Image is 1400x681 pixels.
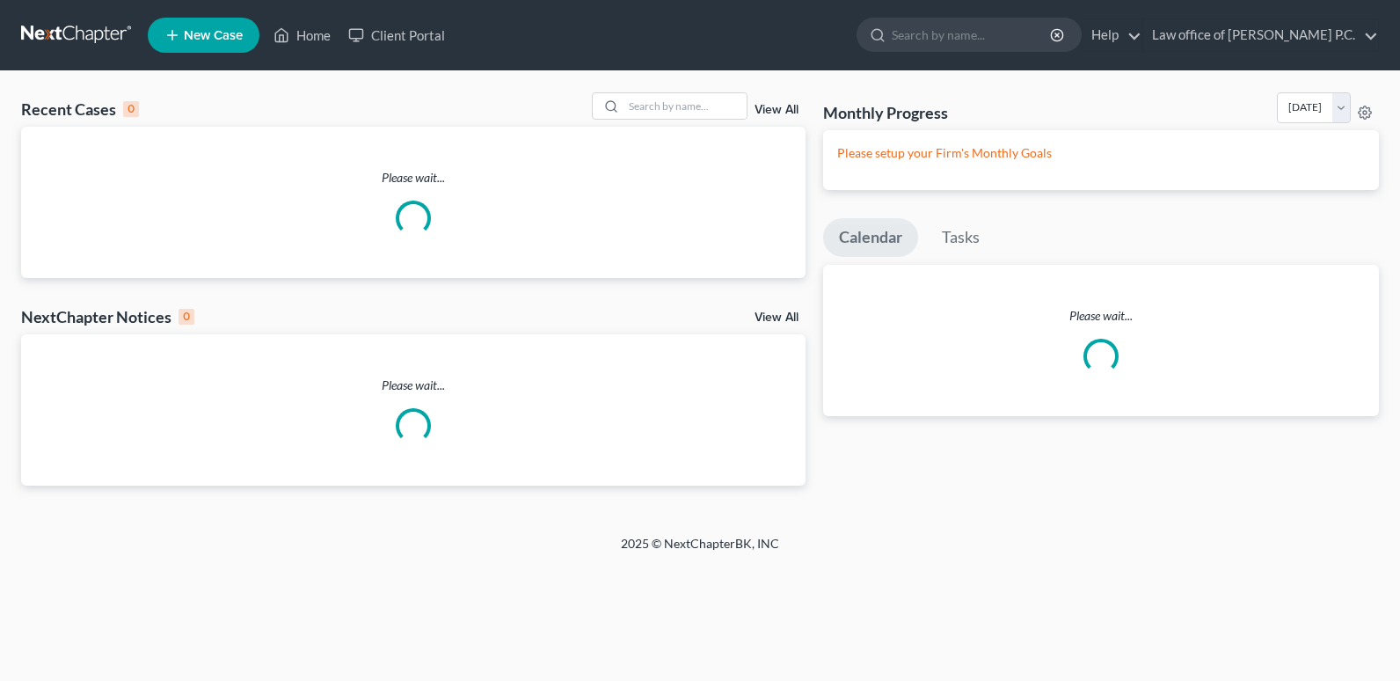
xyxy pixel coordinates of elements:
[339,19,454,51] a: Client Portal
[184,29,243,42] span: New Case
[1083,19,1141,51] a: Help
[623,93,747,119] input: Search by name...
[755,104,798,116] a: View All
[265,19,339,51] a: Home
[21,377,806,394] p: Please wait...
[21,169,806,187] p: Please wait...
[21,306,194,327] div: NextChapter Notices
[823,307,1379,325] p: Please wait...
[823,218,918,257] a: Calendar
[199,535,1201,567] div: 2025 © NextChapterBK, INC
[1143,19,1378,51] a: Law office of [PERSON_NAME] P.C.
[755,311,798,324] a: View All
[179,309,194,325] div: 0
[21,99,139,120] div: Recent Cases
[823,102,948,123] h3: Monthly Progress
[892,18,1053,51] input: Search by name...
[123,101,139,117] div: 0
[837,144,1365,162] p: Please setup your Firm's Monthly Goals
[926,218,995,257] a: Tasks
